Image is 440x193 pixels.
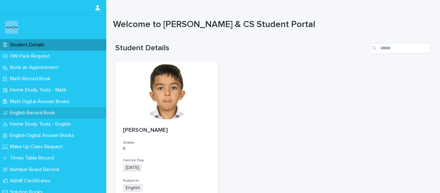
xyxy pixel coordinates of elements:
p: Math Digital Answer Books [7,99,75,105]
span: [DATE] [123,164,142,172]
p: Times Table Record [7,155,59,161]
span: English [123,184,143,192]
h1: Student Details [115,43,367,53]
p: Home Study Tools - Math [7,87,72,93]
h3: Grade [123,140,210,145]
p: HW Pack Request [7,53,55,59]
p: Number Board Record [7,167,64,173]
p: K [123,146,210,151]
p: Math Record Book [7,76,56,82]
h1: Welcome to [PERSON_NAME] & CS Student Portal [113,19,429,30]
h3: Subjects [123,178,210,183]
p: Make Up Class Request [7,144,68,150]
p: Book an Appointment [7,64,63,71]
p: Student Details [7,42,50,48]
p: English Record Book [7,110,60,116]
p: [PERSON_NAME] [123,127,210,134]
input: Search [370,43,431,53]
p: Home Study Tools - English [7,121,76,127]
h3: Centre Day [123,158,210,163]
p: ASHR Certificates [7,178,56,184]
img: o6XkwfS7S2qhyeB9lxyF [5,21,18,34]
p: English Digital Answer Books [7,132,79,139]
